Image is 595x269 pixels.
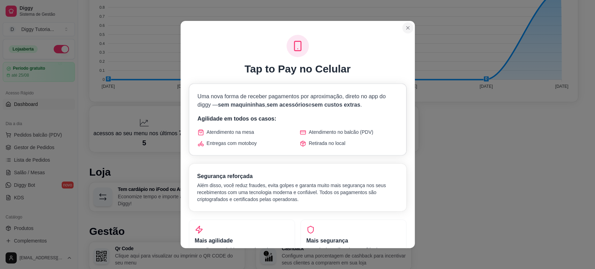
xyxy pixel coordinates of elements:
[402,22,413,33] button: Close
[197,172,398,180] h3: Segurança reforçada
[218,102,265,108] span: sem maquininhas
[244,63,351,75] h1: Tap to Pay no Celular
[306,246,401,253] p: Tecnologia antifraude e confiável
[309,140,345,147] span: Retirada no local
[198,115,398,123] p: Agilidade em todos os casos:
[207,140,257,147] span: Entregas com motoboy
[309,129,373,136] span: Atendimento no balcão (PDV)
[267,102,308,108] span: sem acessórios
[197,182,398,203] p: Além disso, você reduz fraudes, evita golpes e garanta muito mais segurança nos seus recebimentos...
[195,246,289,253] p: Atendimento rápido em qualquer lugar
[312,102,360,108] span: sem custos extras
[207,129,254,136] span: Atendimento na mesa
[195,237,289,245] h3: Mais agilidade
[306,237,401,245] h3: Mais segurança
[198,92,398,109] p: Uma nova forma de receber pagamentos por aproximação, direto no app do diggy — , e .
